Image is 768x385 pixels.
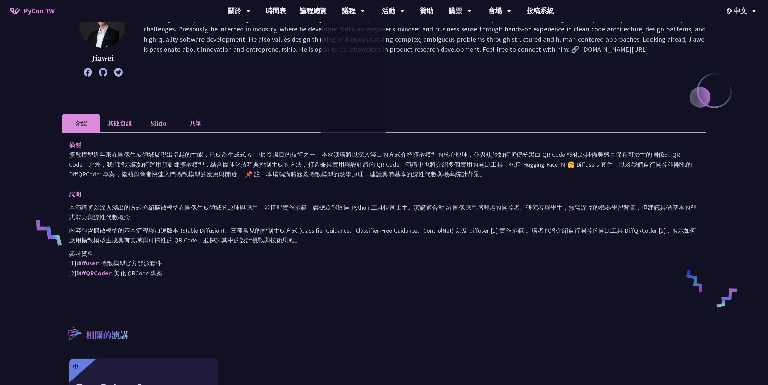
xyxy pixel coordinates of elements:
li: 介紹 [62,114,100,132]
a: PyCon TW [3,2,61,19]
img: Jiawei [79,0,125,48]
img: r3.8d01567.svg [58,317,91,350]
span: PyCon TW [24,6,55,16]
p: Jiawei [79,53,127,63]
p: 說明 [69,189,685,199]
p: 相關的演講 [86,329,128,342]
p: 內容包含擴散模型的基本流程與加速版本 (Stable Diffusion)、三種常見的控制生成方式 (Classifier Guidance、Classifier-Free Guidance、C... [69,226,699,245]
a: DiffQRCoder [76,269,111,277]
p: 參考資料: [1] : 擴散模型官方開源套件 [2] : 美化 QRCode 專案 [69,249,699,278]
div: 中 [73,363,78,371]
p: 擴散模型近年來在圖像生成領域展現出卓越的性能，已成為生成式 AI 中最受矚目的技術之一。本次演講將以深入淺出的方式介紹擴散模型的核心原理，並聚焦於如何將傳統黑白 QR Code 轉化為具備美感且... [69,150,699,179]
a: diffuser [76,259,98,267]
img: Locale Icon [727,8,733,14]
p: Jiawei is a CS PhD Candidate at [GEOGRAPHIC_DATA]. His research focuses on the deep generative mo... [144,4,706,73]
li: Slido [140,114,177,132]
p: 本演講將以深入淺出的方式介紹擴散模型在圖像生成領域的原理與應用，並搭配實作示範，讓聽眾能透過 Python 工具快速上手。演講適合對 AI 圖像應用感興趣的開發者、研究者與學生，無需深厚的機器學... [69,202,699,222]
p: 摘要 [69,140,685,150]
img: Home icon of PyCon TW 2025 [10,7,20,14]
li: 共筆 [177,114,214,132]
li: 其他資訊 [100,114,140,132]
